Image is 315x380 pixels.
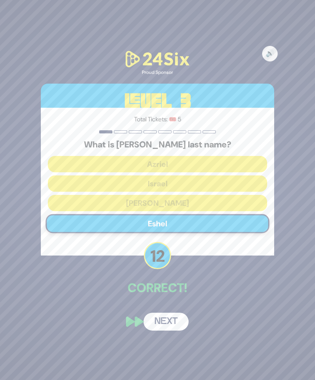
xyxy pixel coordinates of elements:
h5: What is [PERSON_NAME] last name? [48,140,267,150]
p: Correct! [41,278,274,297]
button: Israel [48,175,267,192]
button: Eshel [45,214,269,233]
p: 12 [144,242,171,269]
p: Total Tickets: 🎟️ 5 [48,115,267,124]
img: 24Six [122,49,192,69]
button: Azriel [48,156,267,172]
h3: Level 3 [41,84,274,119]
button: 🔊 [262,46,278,61]
button: Next [143,313,189,331]
div: Proud Sponsor [122,69,192,76]
button: [PERSON_NAME] [48,195,267,211]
